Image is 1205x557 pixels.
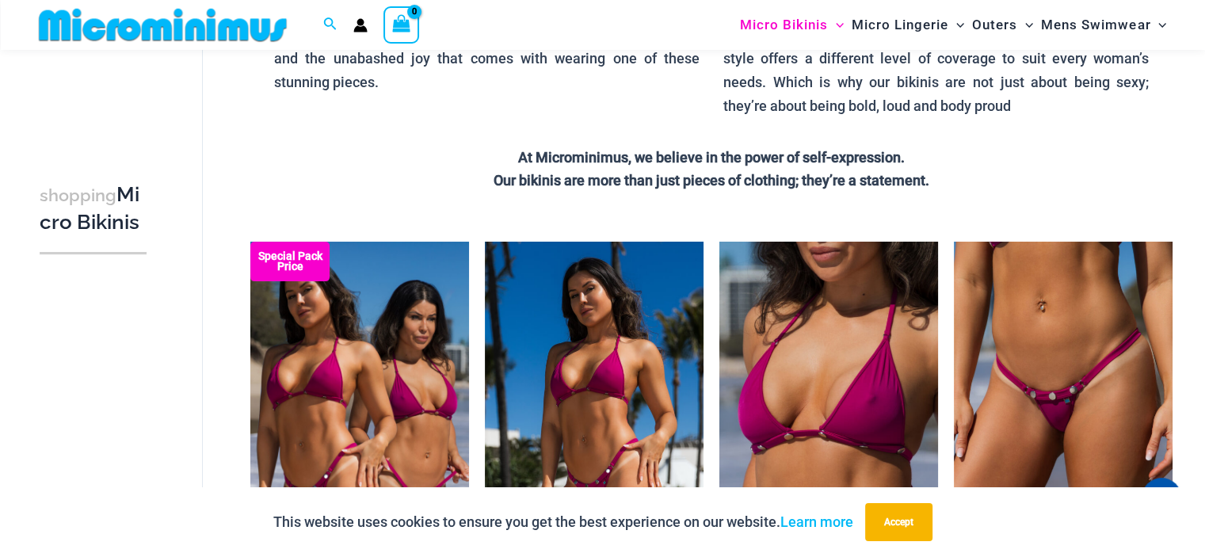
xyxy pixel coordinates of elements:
strong: At Microminimus, we believe in the power of self-expression. [518,149,905,166]
img: MM SHOP LOGO FLAT [32,7,293,43]
a: Learn more [780,513,853,530]
a: Micro LingerieMenu ToggleMenu Toggle [848,5,968,45]
a: Micro BikinisMenu ToggleMenu Toggle [736,5,848,45]
strong: Our bikinis are more than just pieces of clothing; they’re a statement. [494,172,929,189]
span: Micro Bikinis [740,5,828,45]
a: Mens SwimwearMenu ToggleMenu Toggle [1037,5,1170,45]
span: Menu Toggle [828,5,844,45]
h3: Micro Bikinis [40,181,147,236]
span: Menu Toggle [1017,5,1033,45]
a: OutersMenu ToggleMenu Toggle [968,5,1037,45]
nav: Site Navigation [734,2,1173,48]
p: This website uses cookies to ensure you get the best experience on our website. [273,510,853,534]
span: Menu Toggle [948,5,964,45]
span: Mens Swimwear [1041,5,1150,45]
button: Accept [865,503,932,541]
span: shopping [40,185,116,205]
a: Search icon link [323,15,337,35]
span: Menu Toggle [1150,5,1166,45]
span: Outers [972,5,1017,45]
a: View Shopping Cart, empty [383,6,420,43]
span: Micro Lingerie [852,5,948,45]
a: Account icon link [353,18,368,32]
b: Special Pack Price [250,251,330,272]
